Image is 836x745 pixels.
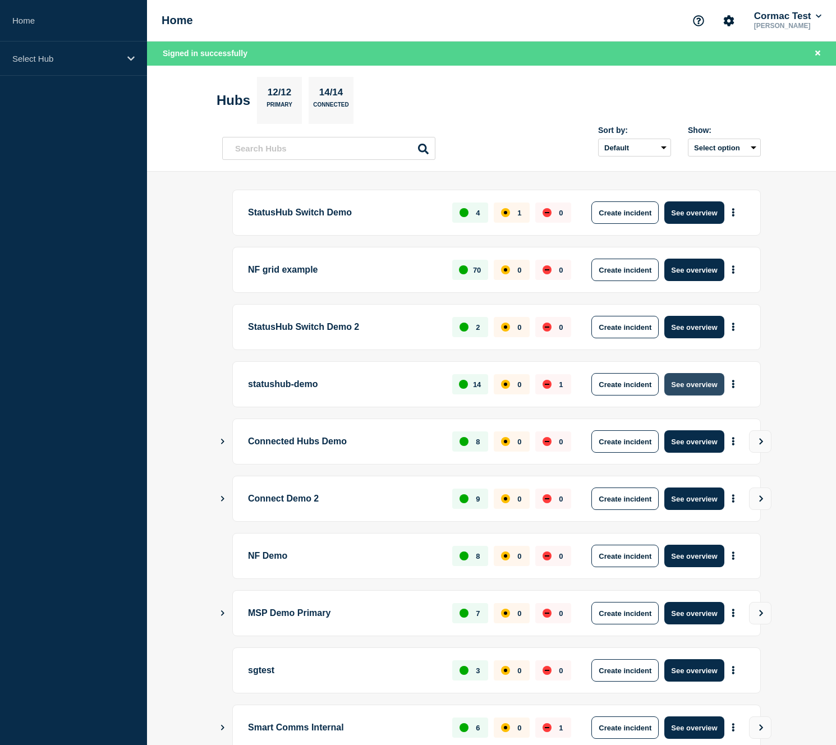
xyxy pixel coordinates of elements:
button: Create incident [591,602,659,624]
div: down [543,609,552,618]
p: 2 [476,323,480,332]
p: sgtest [248,659,439,682]
button: See overview [664,659,724,682]
button: View [749,430,771,453]
div: up [460,323,468,332]
select: Sort by [598,139,671,157]
p: NF Demo [248,545,439,567]
button: See overview [664,201,724,224]
button: Create incident [591,201,659,224]
button: More actions [726,203,741,223]
p: 0 [559,609,563,618]
div: down [543,265,552,274]
button: Support [687,9,710,33]
div: down [543,437,552,446]
p: 4 [476,209,480,217]
div: affected [501,380,510,389]
button: More actions [726,489,741,509]
div: down [543,666,552,675]
div: affected [501,265,510,274]
button: View [749,602,771,624]
button: Create incident [591,659,659,682]
p: 8 [476,438,480,446]
p: 0 [517,495,521,503]
p: 0 [517,323,521,332]
div: up [460,666,468,675]
button: View [749,716,771,739]
div: up [460,551,468,560]
div: affected [501,666,510,675]
button: See overview [664,488,724,510]
p: StatusHub Switch Demo 2 [248,316,439,338]
div: Sort by: [598,126,671,135]
div: up [460,494,468,503]
div: affected [501,723,510,732]
button: See overview [664,545,724,567]
p: 7 [476,609,480,618]
button: More actions [726,718,741,738]
button: Create incident [591,373,659,396]
p: statushub-demo [248,373,439,396]
div: affected [501,494,510,503]
div: Show: [688,126,761,135]
p: 0 [517,438,521,446]
p: 0 [559,209,563,217]
div: down [543,723,552,732]
div: affected [501,208,510,217]
button: Create incident [591,259,659,281]
p: 70 [473,266,481,274]
button: More actions [726,603,741,624]
div: up [460,437,468,446]
button: See overview [664,602,724,624]
p: 0 [559,438,563,446]
p: 0 [517,666,521,675]
button: Create incident [591,316,659,338]
p: 1 [559,380,563,389]
button: Create incident [591,716,659,739]
p: 14/14 [315,87,347,102]
button: Create incident [591,488,659,510]
p: 12/12 [263,87,296,102]
button: Show Connected Hubs [220,724,226,732]
p: Select Hub [12,54,120,63]
p: Smart Comms Internal [248,716,439,739]
div: up [459,380,468,389]
p: Connected [313,102,348,113]
p: Connected Hubs Demo [248,430,439,453]
div: down [543,323,552,332]
div: down [543,551,552,560]
p: 1 [559,724,563,732]
p: Connect Demo 2 [248,488,439,510]
div: down [543,494,552,503]
button: More actions [726,660,741,681]
p: 0 [559,552,563,560]
div: affected [501,551,510,560]
p: [PERSON_NAME] [752,22,824,30]
button: See overview [664,716,724,739]
p: 0 [517,380,521,389]
div: down [543,380,552,389]
button: See overview [664,316,724,338]
button: More actions [726,317,741,338]
button: Create incident [591,545,659,567]
button: More actions [726,546,741,567]
h2: Hubs [217,93,250,108]
p: 6 [476,724,480,732]
p: 1 [517,209,521,217]
button: More actions [726,431,741,452]
button: Account settings [717,9,741,33]
button: Show Connected Hubs [220,495,226,503]
h1: Home [162,14,193,27]
p: 0 [517,724,521,732]
p: 0 [559,666,563,675]
button: Create incident [591,430,659,453]
input: Search Hubs [222,137,435,160]
p: 8 [476,552,480,560]
div: affected [501,609,510,618]
p: 14 [473,380,481,389]
button: Show Connected Hubs [220,609,226,618]
p: NF grid example [248,259,439,281]
button: Cormac Test [752,11,824,22]
span: Signed in successfully [163,49,247,58]
button: See overview [664,373,724,396]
